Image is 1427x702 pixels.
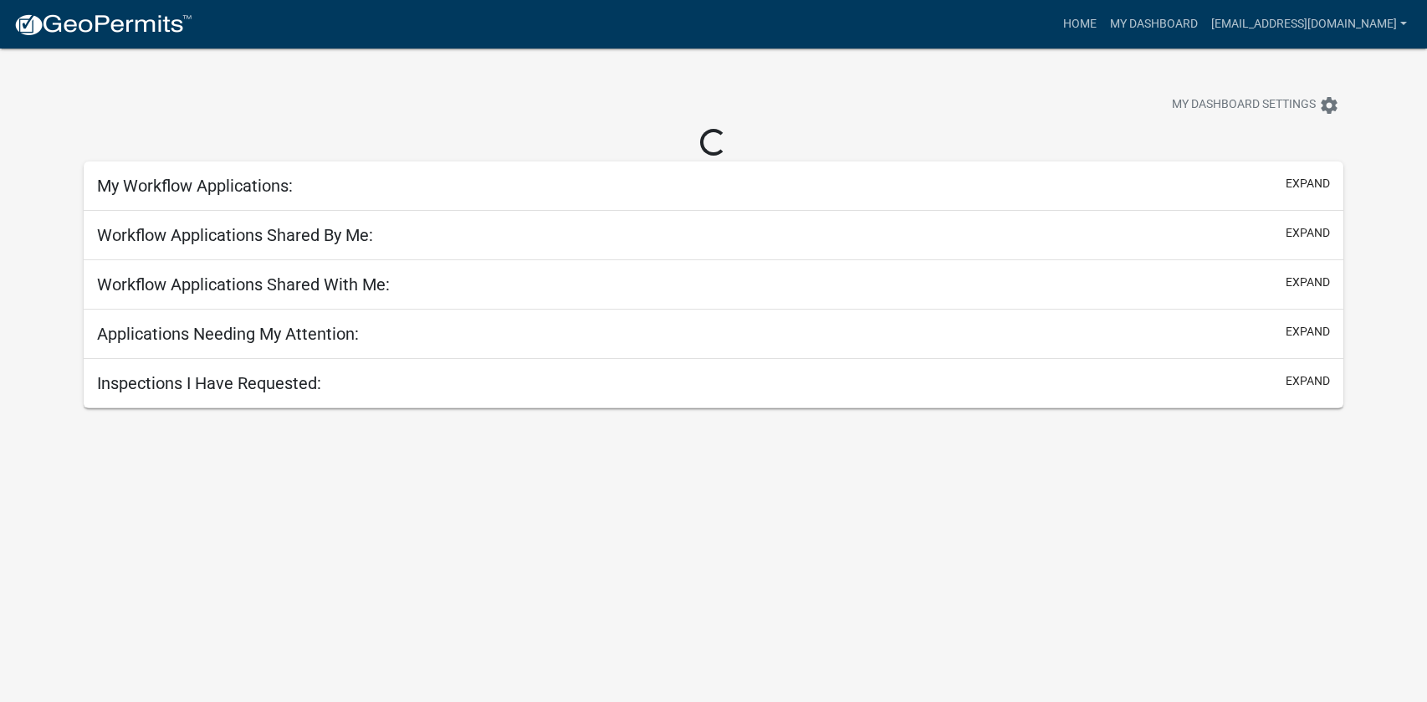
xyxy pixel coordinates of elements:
a: My Dashboard [1103,8,1205,40]
i: settings [1319,95,1339,115]
span: My Dashboard Settings [1172,95,1316,115]
button: expand [1286,224,1330,242]
a: [EMAIL_ADDRESS][DOMAIN_NAME] [1205,8,1414,40]
h5: Inspections I Have Requested: [97,373,321,393]
button: expand [1286,372,1330,390]
h5: Workflow Applications Shared By Me: [97,225,373,245]
h5: Applications Needing My Attention: [97,324,359,344]
button: My Dashboard Settingssettings [1158,89,1353,121]
h5: My Workflow Applications: [97,176,293,196]
button: expand [1286,274,1330,291]
h5: Workflow Applications Shared With Me: [97,274,390,295]
button: expand [1286,323,1330,341]
button: expand [1286,175,1330,192]
a: Home [1056,8,1103,40]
